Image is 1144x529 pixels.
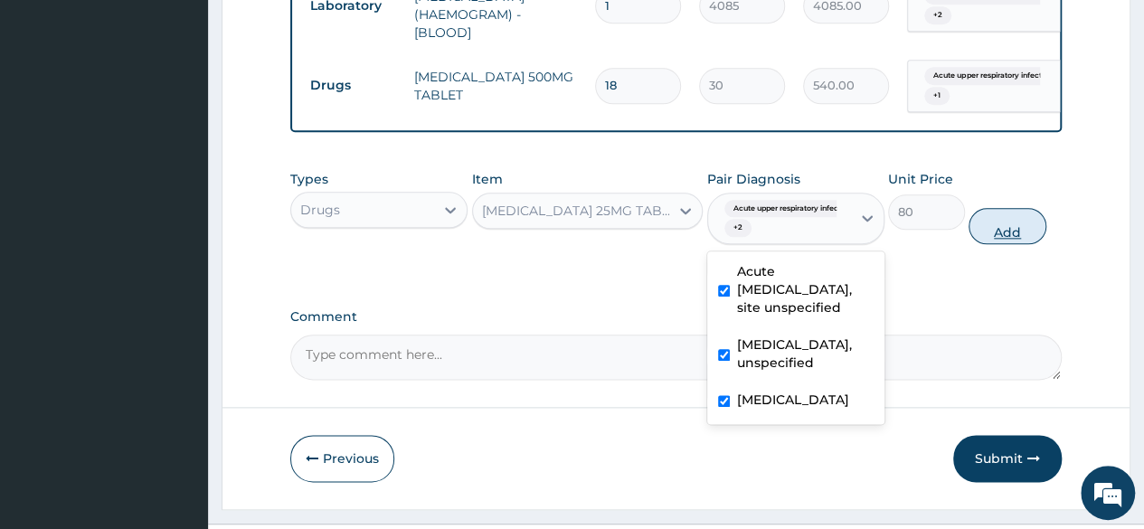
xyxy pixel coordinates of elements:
label: Types [290,172,328,187]
span: We're online! [105,153,250,335]
textarea: Type your message and hit 'Enter' [9,344,345,407]
label: Pair Diagnosis [707,170,800,188]
span: + 1 [924,87,950,105]
label: [MEDICAL_DATA] [737,391,849,409]
label: Acute [MEDICAL_DATA], site unspecified [737,262,874,316]
span: Acute upper respiratory infect... [724,200,856,218]
div: Minimize live chat window [297,9,340,52]
button: Previous [290,435,394,482]
td: [MEDICAL_DATA] 500MG TABLET [405,59,586,113]
div: Chat with us now [94,101,304,125]
span: + 2 [724,219,752,237]
td: Drugs [301,69,405,102]
img: d_794563401_company_1708531726252_794563401 [33,90,73,136]
span: Acute upper respiratory infect... [924,67,1055,85]
label: Comment [290,309,1062,325]
button: Submit [953,435,1062,482]
span: + 2 [924,6,951,24]
button: Add [969,208,1045,244]
div: [MEDICAL_DATA] 25MG TABLET [482,202,672,220]
div: Drugs [300,201,340,219]
label: Unit Price [888,170,953,188]
label: Item [472,170,503,188]
label: [MEDICAL_DATA], unspecified [737,335,874,372]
